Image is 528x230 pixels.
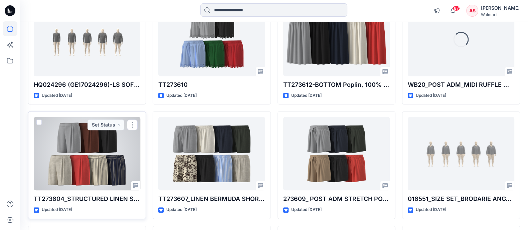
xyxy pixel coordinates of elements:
span: 87 [453,6,460,11]
p: 016551_SIZE SET_BRODARIE ANGALIS BLOUSE-14-08-2025 [408,194,514,204]
p: Updated [DATE] [291,92,322,99]
a: TT273607_LINEN BERMUDA SHORTS [158,117,265,190]
a: TT273612-BOTTOM Poplin, 100% Cotton, 98 g/m2 1 [283,3,390,76]
p: Updated [DATE] [291,206,322,213]
p: 273609_ POST ADM STRETCH POPLIN SHORTS [283,194,390,204]
p: Updated [DATE] [42,92,72,99]
p: Updated [DATE] [166,92,197,99]
p: TT273604_STRUCTURED LINEN SHORTS [34,194,140,204]
a: TT273610 [158,3,265,76]
p: TT273607_LINEN BERMUDA SHORTS [158,194,265,204]
p: Updated [DATE] [416,206,446,213]
div: Walmart [481,12,520,17]
a: TT273604_STRUCTURED LINEN SHORTS [34,117,140,190]
div: [PERSON_NAME] [481,4,520,12]
p: HQ024296 (GE17024296)-LS SOFT SLUB POCKET CREW-REG [34,80,140,89]
a: HQ024296 (GE17024296)-LS SOFT SLUB POCKET CREW-REG [34,3,140,76]
a: 273609_ POST ADM STRETCH POPLIN SHORTS [283,117,390,190]
a: 016551_SIZE SET_BRODARIE ANGALIS BLOUSE-14-08-2025 [408,117,514,190]
p: TT273610 [158,80,265,89]
p: WB20_POST ADM_MIDI RUFFLE WAIST TIERED SKIRT [408,80,514,89]
p: Updated [DATE] [42,206,72,213]
div: AS [466,5,478,17]
p: TT273612-BOTTOM Poplin, 100% Cotton, 98 g/m2 1 [283,80,390,89]
p: Updated [DATE] [166,206,197,213]
p: Updated [DATE] [416,92,446,99]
